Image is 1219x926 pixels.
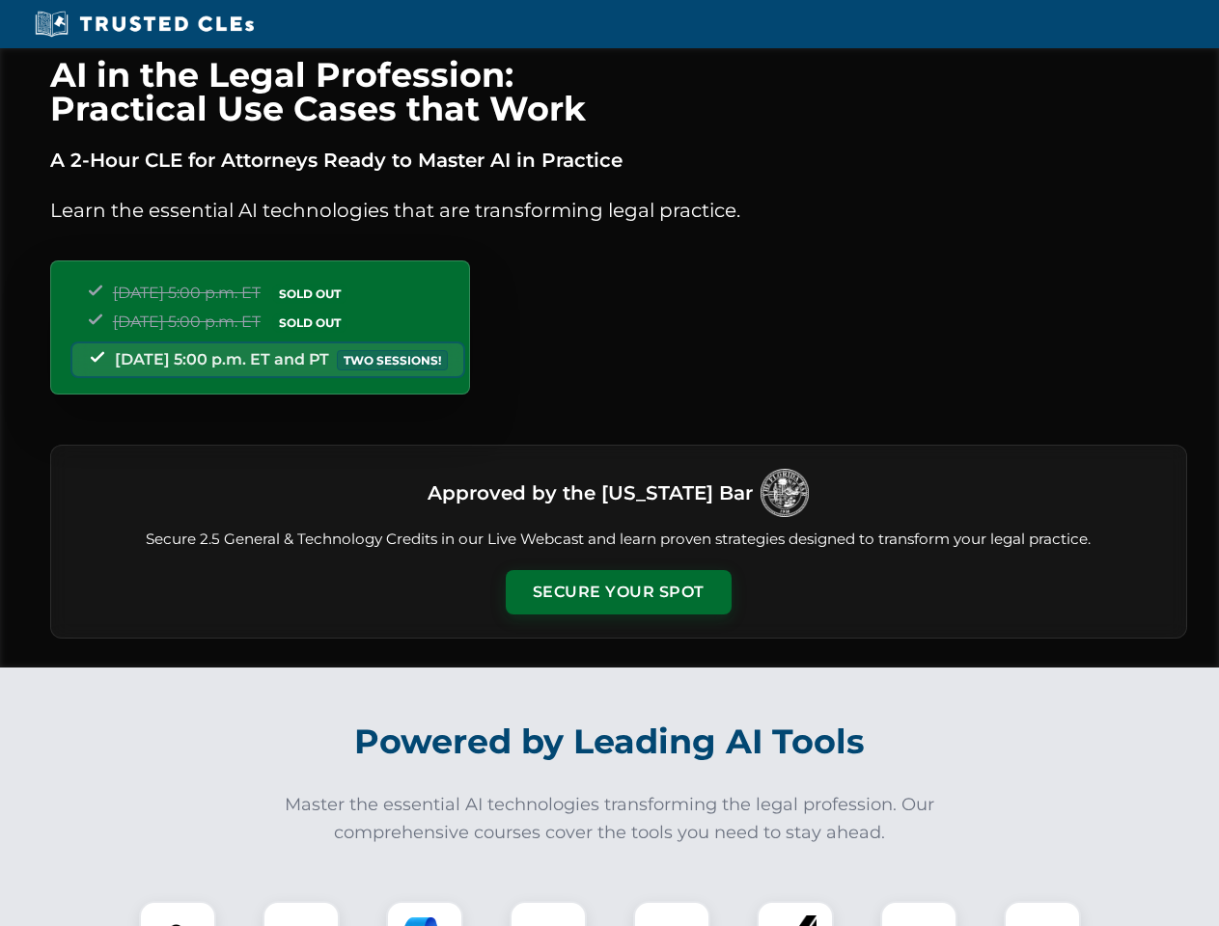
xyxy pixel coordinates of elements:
p: Secure 2.5 General & Technology Credits in our Live Webcast and learn proven strategies designed ... [74,529,1163,551]
p: A 2-Hour CLE for Attorneys Ready to Master AI in Practice [50,145,1187,176]
img: Logo [761,469,809,517]
span: SOLD OUT [272,313,347,333]
h1: AI in the Legal Profession: Practical Use Cases that Work [50,58,1187,125]
button: Secure Your Spot [506,570,732,614]
p: Learn the essential AI technologies that are transforming legal practice. [50,195,1187,226]
span: [DATE] 5:00 p.m. ET [113,284,261,302]
p: Master the essential AI technologies transforming the legal profession. Our comprehensive courses... [272,791,948,847]
img: Trusted CLEs [29,10,260,39]
h2: Powered by Leading AI Tools [75,708,1145,776]
h3: Approved by the [US_STATE] Bar [428,476,753,510]
span: SOLD OUT [272,284,347,304]
span: [DATE] 5:00 p.m. ET [113,313,261,331]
